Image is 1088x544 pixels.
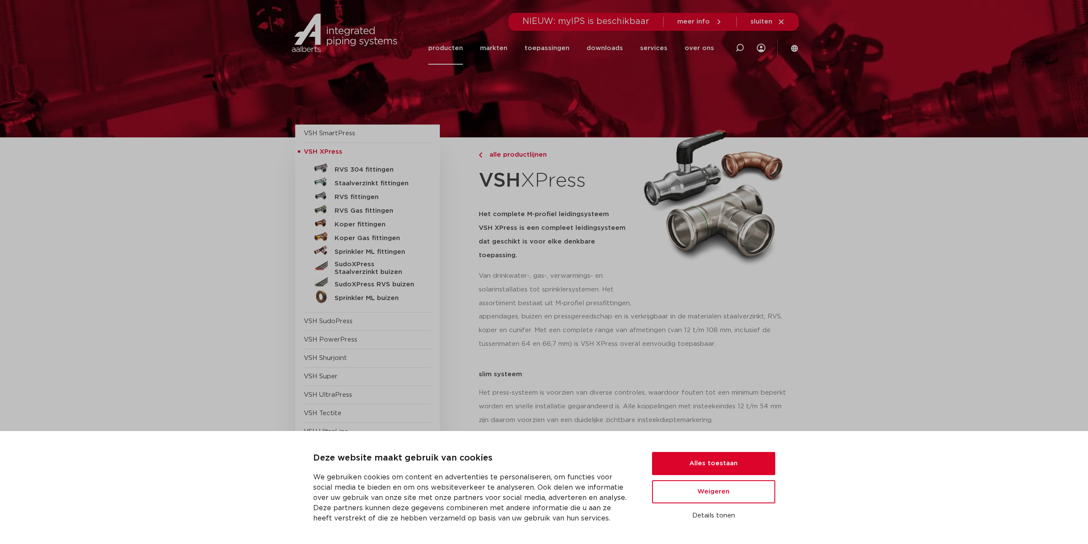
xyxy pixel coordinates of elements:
[525,32,569,65] a: toepassingen
[304,149,342,155] span: VSH XPress
[335,166,419,174] h5: RVS 304 fittingen
[335,193,419,201] h5: RVS fittingen
[750,18,785,26] a: sluiten
[335,248,419,256] h5: Sprinkler ML fittingen
[640,32,667,65] a: services
[484,152,547,158] span: alle productlijnen
[304,216,431,230] a: Koper fittingen
[304,244,431,257] a: Sprinkler ML fittingen
[479,371,793,378] p: slim systeem
[304,290,431,303] a: Sprinkler ML buizen
[335,261,419,276] h5: SudoXPress Staalverzinkt buizen
[677,18,710,25] span: meer info
[304,336,357,343] a: VSH PowerPress
[304,392,352,398] a: VSH UltraPress
[685,32,714,65] a: over ons
[304,276,431,290] a: SudoXPress RVS buizen
[479,208,634,262] h5: Het complete M-profiel leidingsysteem VSH XPress is een compleet leidingsysteem dat geschikt is v...
[479,386,793,427] p: Het press-systeem is voorzien van diverse controles, waardoor fouten tot een minimum beperkt word...
[480,32,507,65] a: markten
[313,452,631,465] p: Deze website maakt gebruik van cookies
[304,130,355,137] a: VSH SmartPress
[652,452,775,475] button: Alles toestaan
[750,18,772,25] span: sluiten
[304,189,431,202] a: RVS fittingen
[335,294,419,302] h5: Sprinkler ML buizen
[304,318,353,324] a: VSH SudoPress
[335,207,419,215] h5: RVS Gas fittingen
[652,508,775,523] button: Details tonen
[335,281,419,288] h5: SudoXPress RVS buizen
[304,373,338,380] a: VSH Super
[522,17,649,26] span: NIEUW: myIPS is beschikbaar
[335,221,419,229] h5: Koper fittingen
[428,32,714,65] nav: Menu
[335,180,419,187] h5: Staalverzinkt fittingen
[587,32,623,65] a: downloads
[304,257,431,276] a: SudoXPress Staalverzinkt buizen
[304,175,431,189] a: Staalverzinkt fittingen
[304,202,431,216] a: RVS Gas fittingen
[479,171,521,190] strong: VSH
[304,230,431,244] a: Koper Gas fittingen
[304,410,341,416] a: VSH Tectite
[304,161,431,175] a: RVS 304 fittingen
[304,428,348,435] a: VSH UltraLine
[479,152,482,158] img: chevron-right.svg
[304,355,347,361] a: VSH Shurjoint
[479,164,634,197] h1: XPress
[428,32,463,65] a: producten
[313,472,631,523] p: We gebruiken cookies om content en advertenties te personaliseren, om functies voor social media ...
[479,269,634,310] p: Van drinkwater-, gas-, verwarmings- en solarinstallaties tot sprinklersystemen. Het assortiment b...
[335,235,419,242] h5: Koper Gas fittingen
[677,18,723,26] a: meer info
[652,480,775,503] button: Weigeren
[479,150,634,160] a: alle productlijnen
[479,310,793,351] p: appendages, buizen en pressgereedschap en is verkrijgbaar in de materialen staalverzinkt, RVS, ko...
